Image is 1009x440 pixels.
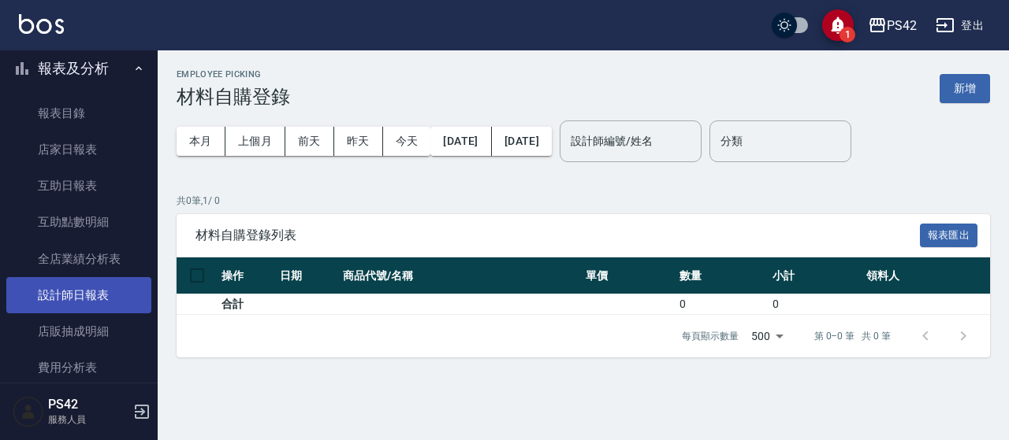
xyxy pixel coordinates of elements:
[48,397,128,412] h5: PS42
[218,294,276,315] td: 合計
[676,257,769,294] th: 數量
[285,127,334,156] button: 前天
[225,127,285,156] button: 上個月
[862,257,990,294] th: 領料人
[19,14,64,34] img: Logo
[177,194,990,208] p: 共 0 筆, 1 / 0
[6,48,151,89] button: 報表及分析
[929,11,990,40] button: 登出
[6,204,151,240] a: 互助點數明細
[582,257,675,294] th: 單價
[492,127,552,156] button: [DATE]
[218,257,276,294] th: 操作
[862,9,923,42] button: PS42
[13,396,44,427] img: Person
[769,294,862,315] td: 0
[6,313,151,349] a: 店販抽成明細
[6,168,151,204] a: 互助日報表
[177,86,290,108] h3: 材料自購登錄
[339,257,582,294] th: 商品代號/名稱
[6,277,151,313] a: 設計師日報表
[48,412,128,427] p: 服務人員
[676,294,769,315] td: 0
[334,127,383,156] button: 昨天
[177,127,225,156] button: 本月
[814,329,891,343] p: 第 0–0 筆 共 0 筆
[430,127,491,156] button: [DATE]
[682,329,739,343] p: 每頁顯示數量
[745,315,789,357] div: 500
[940,80,990,95] a: 新增
[195,227,920,243] span: 材料自購登錄列表
[6,241,151,277] a: 全店業績分析表
[920,227,978,242] a: 報表匯出
[769,257,862,294] th: 小計
[6,95,151,131] a: 報表目錄
[177,69,290,79] h2: Employee Picking
[887,16,917,35] div: PS42
[822,9,854,41] button: save
[276,257,339,294] th: 日期
[383,127,431,156] button: 今天
[6,131,151,168] a: 店家日報表
[6,349,151,386] a: 費用分析表
[840,27,855,43] span: 1
[920,224,978,248] button: 報表匯出
[940,74,990,103] button: 新增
